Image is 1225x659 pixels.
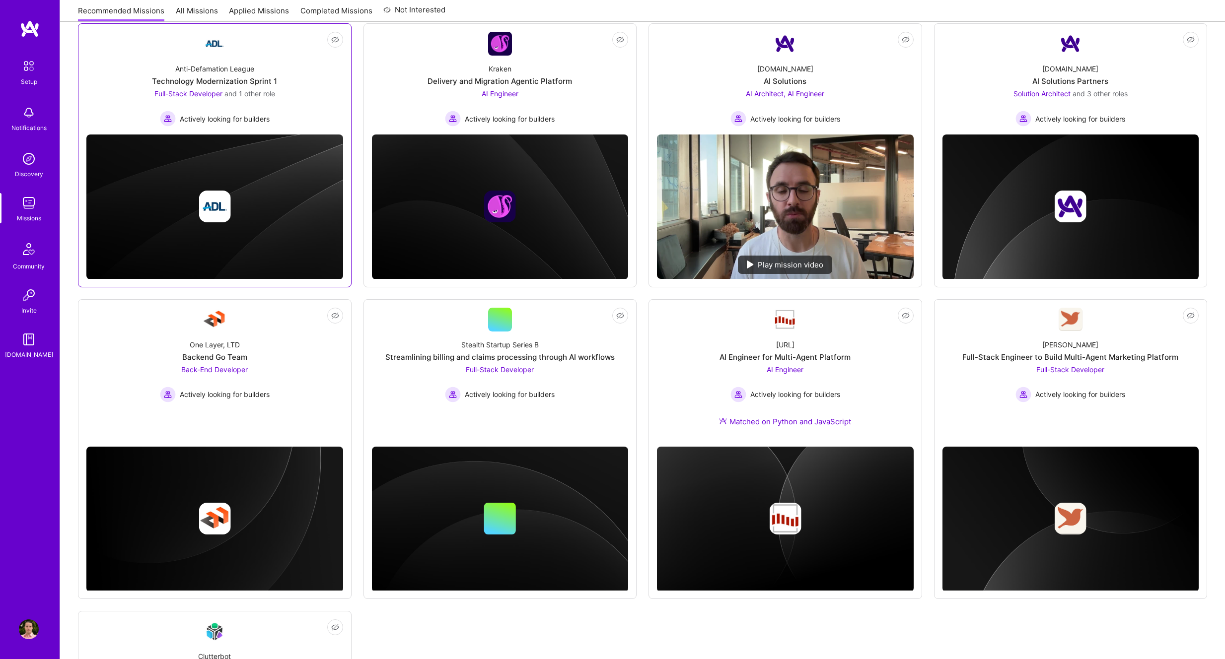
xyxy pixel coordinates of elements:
[20,20,40,38] img: logo
[331,623,339,631] i: icon EyeClosed
[176,5,218,22] a: All Missions
[1055,191,1086,222] img: Company logo
[1042,64,1098,74] div: [DOMAIN_NAME]
[773,309,797,330] img: Company Logo
[445,111,461,127] img: Actively looking for builders
[750,114,840,124] span: Actively looking for builders
[385,352,615,362] div: Streamlining billing and claims processing through AI workflows
[1035,114,1125,124] span: Actively looking for builders
[1059,32,1082,56] img: Company Logo
[180,114,270,124] span: Actively looking for builders
[942,447,1199,592] img: cover
[17,213,41,223] div: Missions
[86,447,343,592] img: cover
[465,114,555,124] span: Actively looking for builders
[746,89,824,98] span: AI Architect, AI Engineer
[152,76,277,86] div: Technology Modernization Sprint 1
[1036,365,1104,374] span: Full-Stack Developer
[372,447,629,592] img: cover
[203,32,226,56] img: Company Logo
[18,56,39,76] img: setup
[1059,308,1082,331] img: Company Logo
[1015,111,1031,127] img: Actively looking for builders
[657,134,914,279] img: No Mission
[331,312,339,320] i: icon EyeClosed
[21,76,37,87] div: Setup
[942,134,1199,280] img: cover
[942,308,1199,439] a: Company Logo[PERSON_NAME]Full-Stack Engineer to Build Multi-Agent Marketing PlatformFull-Stack De...
[203,308,226,331] img: Company Logo
[488,32,512,56] img: Company Logo
[461,339,539,350] div: Stealth Startup Series B
[180,389,270,399] span: Actively looking for builders
[224,89,275,98] span: and 1 other role
[747,261,754,268] img: play
[1032,76,1108,86] div: AI Solutions Partners
[15,169,43,179] div: Discovery
[19,193,39,213] img: teamwork
[160,111,176,127] img: Actively looking for builders
[720,352,851,362] div: AI Engineer for Multi-Agent Platform
[465,389,555,399] span: Actively looking for builders
[902,36,910,44] i: icon EyeClosed
[1187,36,1195,44] i: icon EyeClosed
[1187,312,1195,320] i: icon EyeClosed
[199,503,230,534] img: Company logo
[190,339,240,350] div: One Layer, LTD
[757,64,813,74] div: [DOMAIN_NAME]
[764,76,806,86] div: AI Solutions
[489,64,511,74] div: Kraken
[19,619,39,639] img: User Avatar
[13,261,45,271] div: Community
[203,620,226,643] img: Company Logo
[657,447,914,592] img: cover
[17,237,41,261] img: Community
[331,36,339,44] i: icon EyeClosed
[21,305,37,316] div: Invite
[657,32,914,127] a: Company Logo[DOMAIN_NAME]AI SolutionsAI Architect, AI Engineer Actively looking for buildersActiv...
[466,365,534,374] span: Full-Stack Developer
[719,417,727,425] img: Ateam Purple Icon
[78,5,164,22] a: Recommended Missions
[11,123,47,133] div: Notifications
[1055,503,1086,534] img: Company logo
[86,134,343,279] img: cover
[428,76,572,86] div: Delivery and Migration Agentic Platform
[942,32,1199,127] a: Company Logo[DOMAIN_NAME]AI Solutions PartnersSolution Architect and 3 other rolesActively lookin...
[372,32,629,127] a: Company LogoKrakenDelivery and Migration Agentic PlatformAI Engineer Actively looking for builder...
[229,5,289,22] a: Applied Missions
[300,5,372,22] a: Completed Missions
[767,365,803,374] span: AI Engineer
[86,32,343,127] a: Company LogoAnti-Defamation LeagueTechnology Modernization Sprint 1Full-Stack Developer and 1 oth...
[175,64,254,74] div: Anti-Defamation League
[484,191,516,222] img: Company logo
[616,36,624,44] i: icon EyeClosed
[445,387,461,402] img: Actively looking for builders
[199,191,230,222] img: Company logo
[616,312,624,320] i: icon EyeClosed
[19,149,39,169] img: discovery
[719,416,851,427] div: Matched on Python and JavaScript
[769,503,801,534] img: Company logo
[86,308,343,439] a: Company LogoOne Layer, LTDBackend Go TeamBack-End Developer Actively looking for buildersActively...
[730,111,746,127] img: Actively looking for builders
[750,389,840,399] span: Actively looking for builders
[16,619,41,639] a: User Avatar
[5,349,53,360] div: [DOMAIN_NAME]
[181,365,248,374] span: Back-End Developer
[1013,89,1071,98] span: Solution Architect
[372,134,629,279] img: cover
[738,256,832,274] div: Play mission video
[773,32,797,56] img: Company Logo
[482,89,518,98] span: AI Engineer
[657,308,914,439] a: Company Logo[URL]AI Engineer for Multi-Agent PlatformAI Engineer Actively looking for buildersAct...
[1073,89,1128,98] span: and 3 other roles
[902,312,910,320] i: icon EyeClosed
[19,329,39,349] img: guide book
[154,89,222,98] span: Full-Stack Developer
[730,387,746,402] img: Actively looking for builders
[182,352,247,362] div: Backend Go Team
[1015,387,1031,402] img: Actively looking for builders
[372,308,629,439] a: Stealth Startup Series BStreamlining billing and claims processing through AI workflowsFull-Stack...
[19,103,39,123] img: bell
